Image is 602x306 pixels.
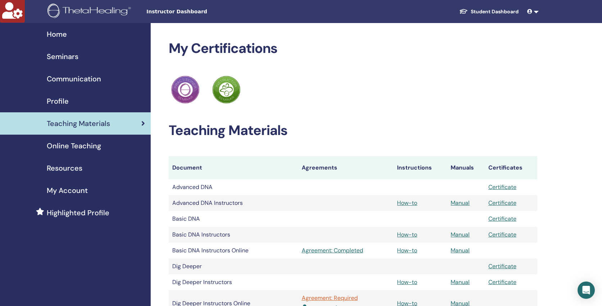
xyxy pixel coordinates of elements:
[47,140,101,151] span: Online Teaching
[169,211,298,227] td: Basic DNA
[302,294,390,302] a: Agreement: Required
[47,118,110,129] span: Teaching Materials
[397,247,417,254] a: How-to
[212,76,240,104] img: Practitioner
[169,40,538,57] h2: My Certifications
[488,231,516,238] a: Certificate
[451,231,470,238] a: Manual
[459,8,468,14] img: graduation-cap-white.svg
[488,262,516,270] a: Certificate
[397,278,417,286] a: How-to
[169,243,298,258] td: Basic DNA Instructors Online
[47,29,67,40] span: Home
[453,5,524,18] a: Student Dashboard
[47,51,78,62] span: Seminars
[47,96,69,107] span: Profile
[47,4,133,20] img: logo.png
[485,156,537,179] th: Certificates
[47,207,109,218] span: Highlighted Profile
[169,274,298,290] td: Dig Deeper Instructors
[397,231,417,238] a: How-to
[169,179,298,195] td: Advanced DNA
[393,156,447,179] th: Instructions
[169,258,298,274] td: Dig Deeper
[171,76,199,104] img: Practitioner
[447,156,484,179] th: Manuals
[488,183,516,191] a: Certificate
[578,282,595,299] div: Open Intercom Messenger
[302,246,390,255] a: Agreement: Completed
[47,185,88,196] span: My Account
[451,247,470,254] a: Manual
[488,215,516,222] a: Certificate
[488,199,516,207] a: Certificate
[146,8,254,15] span: Instructor Dashboard
[298,156,394,179] th: Agreements
[451,278,470,286] a: Manual
[451,199,470,207] a: Manual
[169,122,538,139] h2: Teaching Materials
[47,163,82,174] span: Resources
[169,227,298,243] td: Basic DNA Instructors
[169,195,298,211] td: Advanced DNA Instructors
[47,73,101,84] span: Communication
[169,156,298,179] th: Document
[397,199,417,207] a: How-to
[488,278,516,286] a: Certificate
